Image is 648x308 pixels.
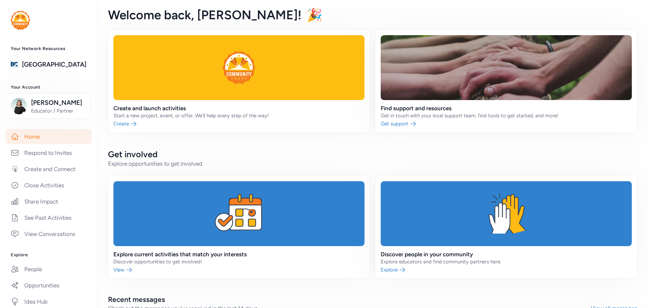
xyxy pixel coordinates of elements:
div: Explore opportunities to get involved. [108,160,637,168]
span: 🎉 [307,7,322,22]
a: Home [5,129,92,144]
a: View Conversations [5,227,92,241]
a: Create and Connect [5,162,92,176]
a: People [5,262,92,277]
img: logo [11,57,18,72]
h2: Get involved [108,149,637,160]
span: Welcome back , [PERSON_NAME]! [108,7,301,22]
a: Share Impact [5,194,92,209]
h3: Your Network Resources [11,46,86,51]
a: Close Activities [5,178,92,193]
img: logo [11,11,30,30]
h2: Recent messages [108,295,591,304]
span: [PERSON_NAME] [31,98,86,108]
h3: Your Account [11,85,86,90]
a: Opportunities [5,278,92,293]
a: See Past Activities [5,210,92,225]
span: Educator / Partner [31,108,86,114]
a: [GEOGRAPHIC_DATA] [22,60,86,69]
a: Respond to Invites [5,145,92,160]
button: [PERSON_NAME]Educator / Partner [6,94,90,119]
h3: Explore [11,252,86,258]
